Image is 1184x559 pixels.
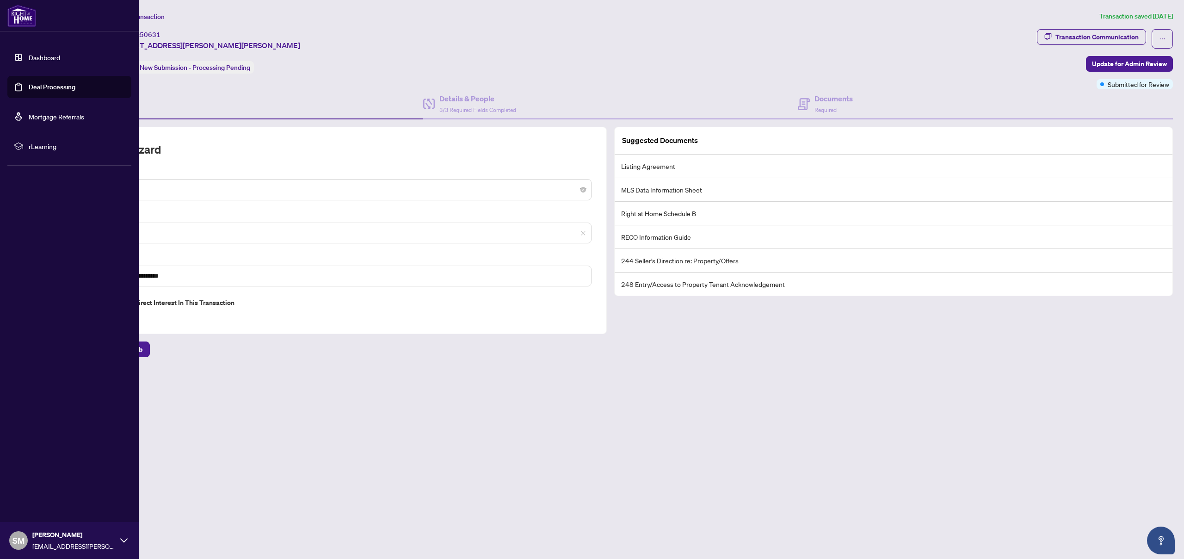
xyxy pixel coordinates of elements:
[1147,527,1175,554] button: Open asap
[1092,56,1167,71] span: Update for Admin Review
[1159,36,1165,42] span: ellipsis
[814,93,853,104] h4: Documents
[32,530,116,540] span: [PERSON_NAME]
[29,141,125,151] span: rLearning
[140,63,250,72] span: New Submission - Processing Pending
[115,40,300,51] span: [STREET_ADDRESS][PERSON_NAME][PERSON_NAME]
[69,181,586,199] span: Listing - Lease
[622,135,698,146] article: Suggested Documents
[814,106,837,113] span: Required
[29,53,60,62] a: Dashboard
[115,12,165,21] span: View Transaction
[1108,79,1169,89] span: Submitted for Review
[1086,56,1173,72] button: Update for Admin Review
[63,255,592,265] label: Property Address
[7,5,36,27] img: logo
[63,211,592,222] label: MLS ID
[615,155,1172,178] li: Listing Agreement
[1037,29,1146,45] button: Transaction Communication
[615,225,1172,249] li: RECO Information Guide
[615,273,1172,296] li: 248 Entry/Access to Property Tenant Acknowledgement
[29,83,75,91] a: Deal Processing
[615,178,1172,202] li: MLS Data Information Sheet
[12,534,25,547] span: SM
[615,249,1172,273] li: 244 Seller’s Direction re: Property/Offers
[29,112,84,121] a: Mortgage Referrals
[63,168,592,178] label: Transaction Type
[63,298,592,308] label: Do you have direct or indirect interest in this transaction
[140,31,160,39] span: 50631
[439,106,516,113] span: 3/3 Required Fields Completed
[580,187,586,193] span: close-circle
[615,202,1172,225] li: Right at Home Schedule B
[115,61,254,74] div: Status:
[32,541,116,551] span: [EMAIL_ADDRESS][PERSON_NAME][DOMAIN_NAME]
[439,93,516,104] h4: Details & People
[1099,11,1173,22] article: Transaction saved [DATE]
[580,230,586,236] span: close
[1055,30,1139,44] div: Transaction Communication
